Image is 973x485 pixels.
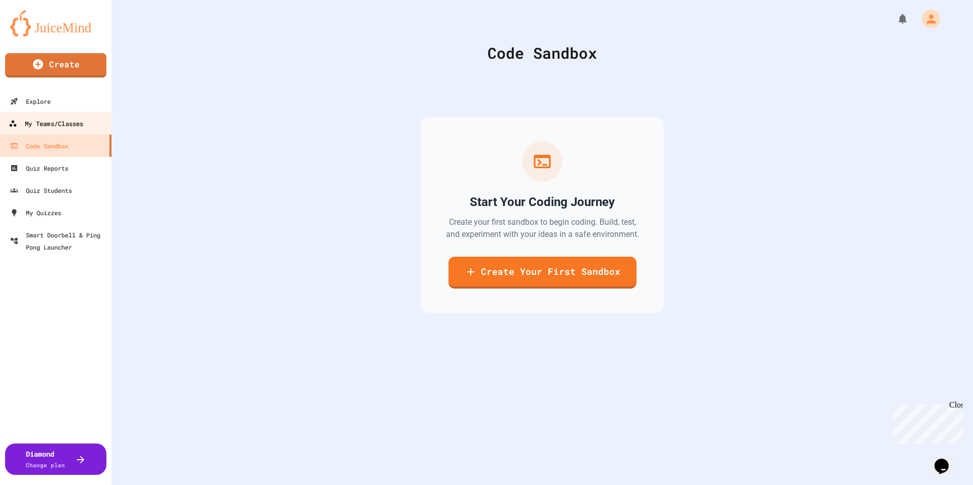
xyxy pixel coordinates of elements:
[889,400,963,443] iframe: chat widget
[10,184,72,196] div: Quiz Students
[5,53,106,77] a: Create
[445,216,640,240] p: Create your first sandbox to begin coding. Build, test, and experiment with your ideas in a safe ...
[9,117,83,130] div: My Teams/Classes
[448,257,637,289] a: Create Your First Sandbox
[10,140,68,152] div: Code Sandbox
[26,449,65,470] div: Diamond
[470,194,615,210] h2: Start Your Coding Journey
[4,4,70,64] div: Chat with us now!Close
[911,7,943,30] div: My Account
[137,42,948,64] div: Code Sandbox
[10,162,68,174] div: Quiz Reports
[10,95,51,107] div: Explore
[26,461,65,469] span: Change plan
[930,444,963,475] iframe: chat widget
[878,10,911,27] div: My Notifications
[10,207,61,219] div: My Quizzes
[10,229,107,253] div: Smart Doorbell & Ping Pong Launcher
[5,443,106,475] button: DiamondChange plan
[10,10,101,36] img: logo-orange.svg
